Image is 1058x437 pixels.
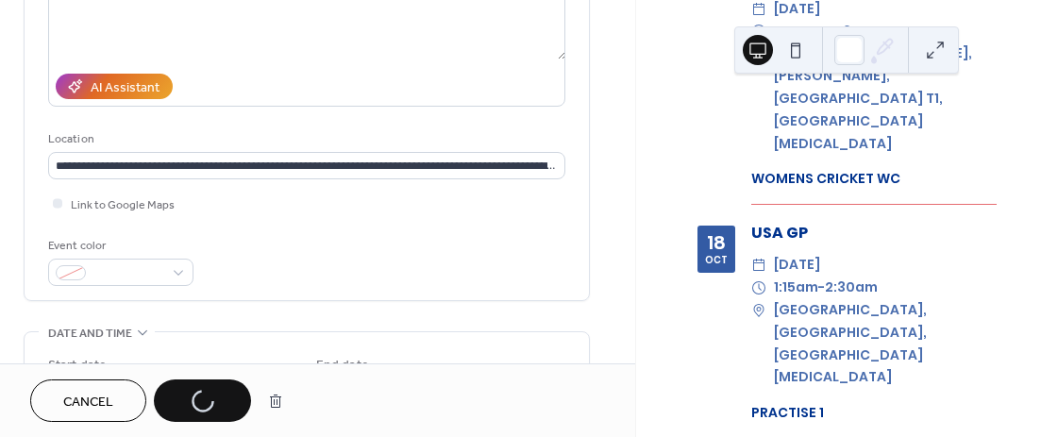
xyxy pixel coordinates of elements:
span: Cancel [63,393,113,412]
span: Date and time [48,324,132,344]
button: Cancel [30,379,146,422]
div: Oct [705,256,728,265]
div: Start date [48,356,107,376]
div: ​ [751,277,766,299]
span: Boat Quay, [PERSON_NAME], [PERSON_NAME], [GEOGRAPHIC_DATA] T1, [GEOGRAPHIC_DATA] [MEDICAL_DATA] [774,42,997,155]
button: AI Assistant [56,74,173,99]
div: PRACTISE 1 [751,403,997,423]
div: ​ [751,21,766,43]
span: 2:30am [825,277,878,299]
span: 1:30am [834,21,883,43]
span: 5:00pm [774,21,828,43]
span: [GEOGRAPHIC_DATA], [GEOGRAPHIC_DATA], [GEOGRAPHIC_DATA][MEDICAL_DATA] [774,299,997,389]
span: - [818,277,825,299]
div: AI Assistant [91,78,160,98]
div: USA GP [751,222,997,244]
span: - [828,21,834,43]
div: ​ [751,299,766,322]
span: Link to Google Maps [71,195,175,215]
div: WOMENS CRICKET WC [751,169,997,189]
div: End date [316,356,369,376]
div: ​ [751,254,766,277]
div: 18 [707,233,726,252]
span: [DATE] [774,254,820,277]
div: Event color [48,236,190,256]
div: Location [48,129,562,149]
span: 1:15am [774,277,818,299]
